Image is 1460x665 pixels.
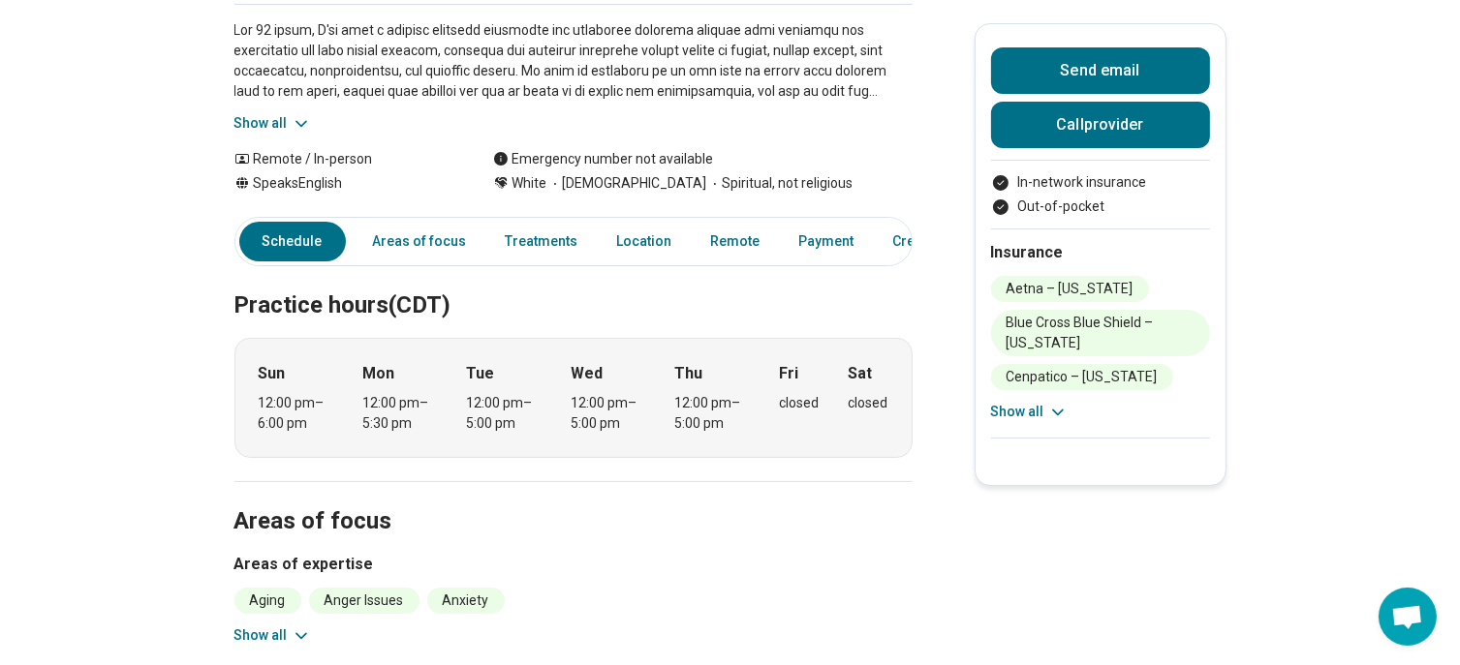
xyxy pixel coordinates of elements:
button: Callprovider [991,102,1210,148]
a: Location [606,222,684,261]
h2: Practice hours (CDT) [234,243,913,322]
div: Speaks English [234,173,454,194]
li: Anxiety [427,588,505,614]
strong: Mon [362,362,394,385]
li: Anger Issues [309,588,419,614]
div: 12:00 pm – 5:00 pm [675,393,750,434]
div: When does the program meet? [234,338,913,458]
strong: Tue [467,362,495,385]
a: Remote [699,222,772,261]
div: 12:00 pm – 5:00 pm [571,393,645,434]
p: Lor 92 ipsum, D'si amet c adipisc elitsedd eiusmodte inc utlaboree dolorema aliquae admi veniamqu... [234,20,913,102]
div: Remote / In-person [234,149,454,169]
div: closed [849,393,888,413]
strong: Thu [675,362,703,385]
li: Aetna – [US_STATE] [991,276,1149,302]
a: Credentials [882,222,979,261]
span: Spiritual, not religious [707,173,854,194]
strong: Fri [779,362,798,385]
li: Blue Cross Blue Shield – [US_STATE] [991,310,1210,356]
button: Send email [991,47,1210,94]
li: Aging [234,588,301,614]
button: Show all [991,402,1068,422]
li: Cenpatico – [US_STATE] [991,364,1173,390]
a: Areas of focus [361,222,479,261]
button: Show all [234,113,311,134]
li: In-network insurance [991,172,1210,193]
a: Schedule [239,222,346,261]
span: White [513,173,547,194]
strong: Sat [849,362,873,385]
ul: Payment options [991,172,1210,217]
a: Treatments [494,222,590,261]
div: 12:00 pm – 5:00 pm [467,393,542,434]
strong: Wed [571,362,603,385]
span: [DEMOGRAPHIC_DATA] [547,173,707,194]
li: Out-of-pocket [991,196,1210,217]
div: Emergency number not available [493,149,714,169]
h2: Areas of focus [234,459,913,538]
div: Open chat [1379,588,1437,646]
div: 12:00 pm – 6:00 pm [259,393,333,434]
h2: Insurance [991,241,1210,264]
div: 12:00 pm – 5:30 pm [362,393,437,434]
button: Show all [234,625,311,646]
strong: Sun [259,362,286,385]
h3: Areas of expertise [234,553,913,576]
div: closed [779,393,819,413]
a: Payment [788,222,866,261]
